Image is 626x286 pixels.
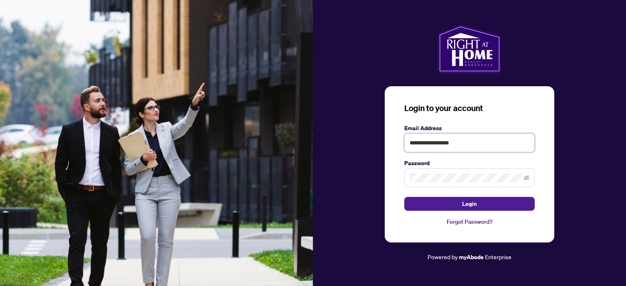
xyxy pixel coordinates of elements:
h3: Login to your account [404,103,535,114]
span: eye-invisible [524,175,529,181]
label: Email Address [404,124,535,133]
button: Login [404,197,535,211]
label: Password [404,159,535,168]
span: Powered by [428,253,458,260]
img: ma-logo [438,24,501,73]
a: myAbode [459,253,484,262]
span: Login [462,197,477,210]
span: Enterprise [485,253,511,260]
a: Forgot Password? [404,217,535,226]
